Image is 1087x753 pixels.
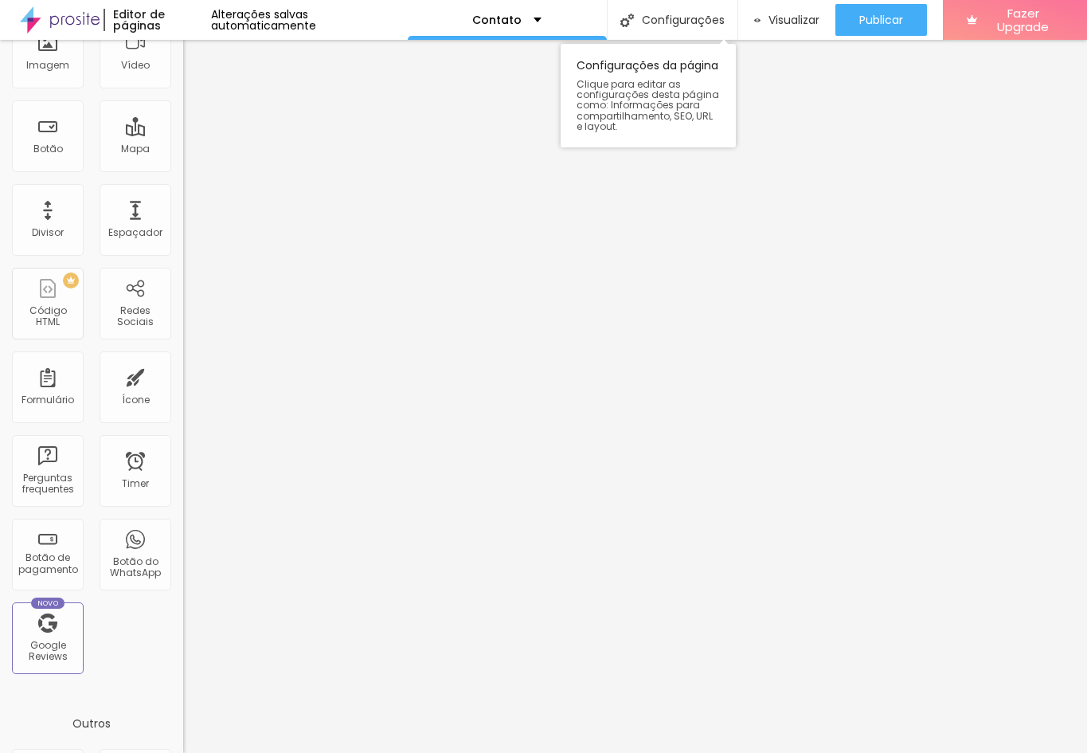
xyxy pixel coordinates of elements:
p: Contato [472,14,522,25]
div: Imagem [26,60,69,71]
img: Icone [620,14,634,27]
div: Botão de pagamento [16,552,79,575]
div: Timer [122,478,149,489]
div: Perguntas frequentes [16,473,79,496]
div: Redes Sociais [104,305,166,328]
div: Mapa [121,143,150,155]
span: Visualizar [768,14,819,26]
div: Botão do WhatsApp [104,556,166,579]
button: Publicar [835,4,927,36]
div: Ícone [122,394,150,406]
div: Espaçador [108,227,162,238]
div: Divisor [32,227,64,238]
span: Publicar [859,14,903,26]
div: Google Reviews [16,640,79,663]
div: Botão [33,143,63,155]
div: Configurações da página [561,44,736,147]
div: Formulário [22,394,74,406]
div: Código HTML [16,305,79,328]
div: Vídeo [121,60,150,71]
div: Editor de páginas [104,9,211,31]
span: Clique para editar as configurações desta página como: Informações para compartilhamento, SEO, UR... [577,79,720,131]
button: Visualizar [738,4,835,36]
span: Fazer Upgrade [983,6,1063,34]
div: Novo [31,598,65,609]
div: Alterações salvas automaticamente [211,9,407,31]
img: view-1.svg [754,14,760,27]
